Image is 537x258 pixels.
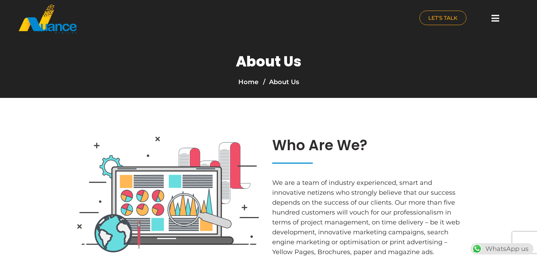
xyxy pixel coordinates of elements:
div: WhatsApp us [471,243,533,254]
li: About Us [261,77,299,87]
a: Home [238,78,258,86]
span: LET'S TALK [428,15,458,20]
img: nuance-qatar_logo [18,4,77,34]
img: WhatsApp [471,243,483,254]
a: LET'S TALK [419,11,466,25]
a: WhatsAppWhatsApp us [471,245,533,253]
h1: About Us [236,53,302,70]
a: nuance-qatar_logo [18,4,265,34]
p: We are a team of industry experienced, smart and innovative netizens who strongly believe that ou... [272,178,466,257]
h2: Who Are We? [272,137,466,154]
